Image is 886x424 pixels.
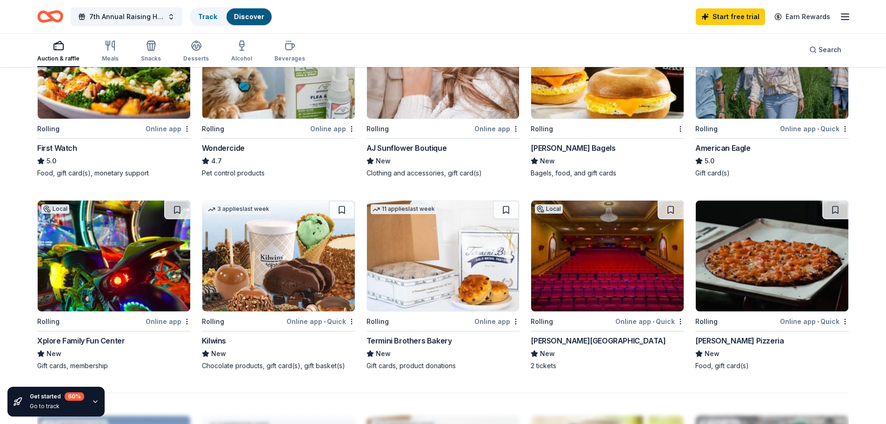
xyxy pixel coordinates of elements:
[47,155,56,167] span: 5.0
[817,125,819,133] span: •
[695,142,750,154] div: American Eagle
[366,335,452,346] div: Termini Brothers Bakery
[141,36,161,67] button: Snacks
[183,55,209,62] div: Desserts
[202,200,355,370] a: Image for Kilwins3 applieslast weekRollingOnline app•QuickKilwinsNewChocolate products, gift card...
[37,168,191,178] div: Food, gift card(s), monetary support
[531,316,553,327] div: Rolling
[30,403,84,410] div: Go to track
[817,318,819,325] span: •
[47,348,61,359] span: New
[146,316,191,327] div: Online app
[274,36,305,67] button: Beverages
[183,36,209,67] button: Desserts
[705,348,719,359] span: New
[531,142,615,154] div: [PERSON_NAME] Bagels
[37,335,125,346] div: Xplore Family Fun Center
[695,316,718,327] div: Rolling
[234,13,264,20] a: Discover
[531,7,684,178] a: Image for Bruegger's BagelsRolling[PERSON_NAME] BagelsNewBagels, food, and gift cards
[615,316,684,327] div: Online app Quick
[202,361,355,370] div: Chocolate products, gift card(s), gift basket(s)
[37,6,63,27] a: Home
[366,316,389,327] div: Rolling
[696,8,765,25] a: Start free trial
[819,44,841,55] span: Search
[366,200,520,370] a: Image for Termini Brothers Bakery11 applieslast weekRollingOnline appTermini Brothers BakeryNewGi...
[37,142,77,154] div: First Watch
[535,204,563,214] div: Local
[202,201,355,311] img: Image for Kilwins
[231,55,252,62] div: Alcohol
[376,348,391,359] span: New
[37,316,60,327] div: Rolling
[274,55,305,62] div: Beverages
[780,123,849,135] div: Online app Quick
[202,123,224,135] div: Rolling
[531,168,684,178] div: Bagels, food, and gift cards
[286,316,355,327] div: Online app Quick
[211,155,222,167] span: 4.7
[198,13,217,20] a: Track
[202,142,245,154] div: Wondercide
[695,7,849,178] a: Image for American Eagle11 applieslast weekRollingOnline app•QuickAmerican Eagle5.0Gift card(s)
[102,55,119,62] div: Meals
[695,200,849,370] a: Image for Pepe's PizzeriaRollingOnline app•Quick[PERSON_NAME] PizzeriaNewFood, gift card(s)
[206,204,271,214] div: 3 applies last week
[202,335,226,346] div: Kilwins
[141,55,161,62] div: Snacks
[37,361,191,370] div: Gift cards, membership
[37,36,80,67] button: Auction & raffle
[231,36,252,67] button: Alcohol
[540,155,555,167] span: New
[102,36,119,67] button: Meals
[366,123,389,135] div: Rolling
[324,318,326,325] span: •
[65,392,84,401] div: 60 %
[769,8,836,25] a: Earn Rewards
[653,318,654,325] span: •
[37,200,191,370] a: Image for Xplore Family Fun CenterLocalRollingOnline appXplore Family Fun CenterNewGift cards, me...
[190,7,273,26] button: TrackDiscover
[474,316,520,327] div: Online app
[310,123,355,135] div: Online app
[531,361,684,370] div: 2 tickets
[531,201,684,311] img: Image for Engeman Theater
[202,7,355,178] a: Image for Wondercide6 applieslast weekRollingOnline appWondercide4.7Pet control products
[474,123,520,135] div: Online app
[695,123,718,135] div: Rolling
[780,316,849,327] div: Online app Quick
[37,55,80,62] div: Auction & raffle
[366,142,447,154] div: AJ Sunflower Boutique
[705,155,714,167] span: 5.0
[37,123,60,135] div: Rolling
[367,201,520,311] img: Image for Termini Brothers Bakery
[531,335,666,346] div: [PERSON_NAME][GEOGRAPHIC_DATA]
[695,168,849,178] div: Gift card(s)
[146,123,191,135] div: Online app
[38,201,190,311] img: Image for Xplore Family Fun Center
[202,316,224,327] div: Rolling
[696,201,848,311] img: Image for Pepe's Pizzeria
[376,155,391,167] span: New
[366,7,520,178] a: Image for AJ Sunflower BoutiqueLocalRollingOnline appAJ Sunflower BoutiqueNewClothing and accesso...
[371,204,437,214] div: 11 applies last week
[695,361,849,370] div: Food, gift card(s)
[41,204,69,214] div: Local
[531,200,684,370] a: Image for Engeman TheaterLocalRollingOnline app•Quick[PERSON_NAME][GEOGRAPHIC_DATA]New2 tickets
[366,361,520,370] div: Gift cards, product donations
[211,348,226,359] span: New
[802,40,849,59] button: Search
[89,11,164,22] span: 7th Annual Raising Hope Golf Outing
[531,123,553,135] div: Rolling
[37,7,191,178] a: Image for First Watch2 applieslast weekRollingOnline appFirst Watch5.0Food, gift card(s), monetar...
[30,392,84,401] div: Get started
[71,7,182,26] button: 7th Annual Raising Hope Golf Outing
[540,348,555,359] span: New
[366,168,520,178] div: Clothing and accessories, gift card(s)
[202,168,355,178] div: Pet control products
[695,335,784,346] div: [PERSON_NAME] Pizzeria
